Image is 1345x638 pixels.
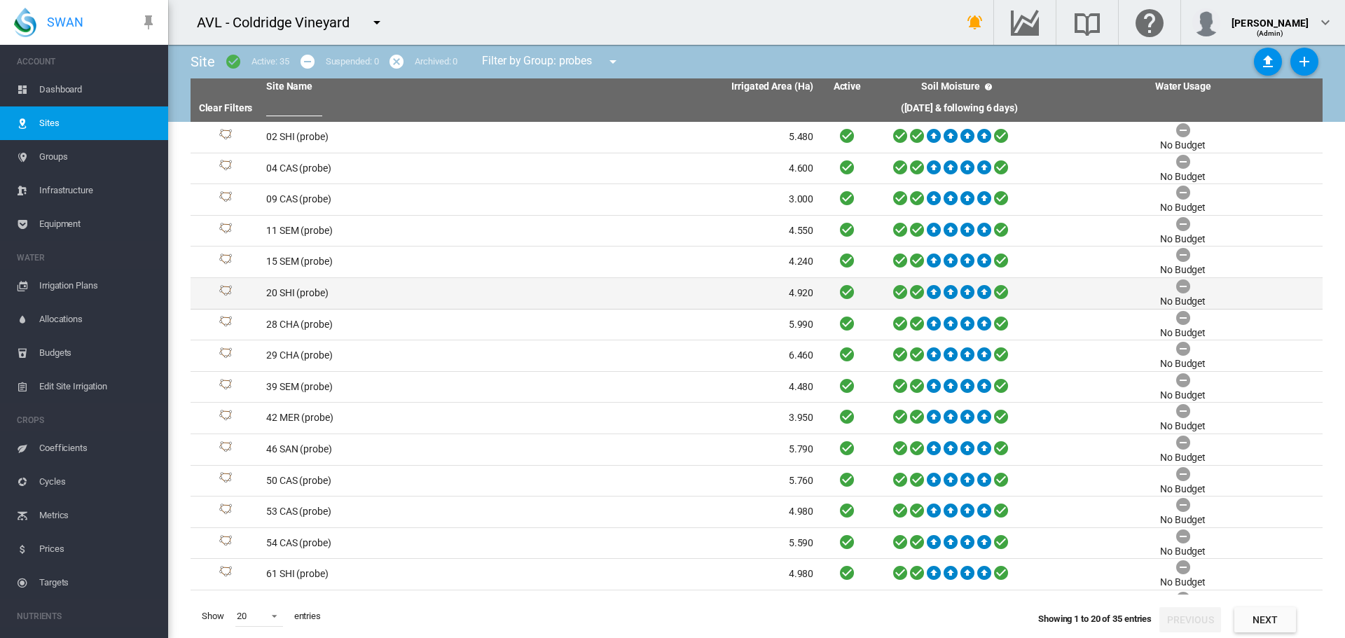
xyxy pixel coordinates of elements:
[1290,48,1318,76] button: Add New Site, define start date
[980,78,997,95] md-icon: icon-help-circle
[199,102,253,113] a: Clear Filters
[17,247,157,269] span: WATER
[1160,263,1206,277] div: No Budget
[39,106,157,140] span: Sites
[191,184,1323,216] tr: Site Id: 36154 09 CAS (probe) 3.000 No Budget
[289,604,326,628] span: entries
[261,340,540,371] td: 29 CHA (probe)
[217,316,234,333] img: 1.svg
[191,153,1323,185] tr: Site Id: 36123 04 CAS (probe) 4.600 No Budget
[217,160,234,176] img: 1.svg
[540,340,820,371] td: 6.460
[540,590,820,621] td: 2.930
[388,53,405,70] md-icon: icon-cancel
[261,559,540,590] td: 61 SHI (probe)
[261,216,540,247] td: 11 SEM (probe)
[196,379,255,396] div: Site Id: 36297
[261,278,540,309] td: 20 SHI (probe)
[540,216,820,247] td: 4.550
[599,48,627,76] button: icon-menu-down
[326,55,379,68] div: Suspended: 0
[39,499,157,532] span: Metrics
[1160,513,1206,527] div: No Budget
[1008,14,1042,31] md-icon: Go to the Data Hub
[191,372,1323,403] tr: Site Id: 36297 39 SEM (probe) 4.480 No Budget
[191,466,1323,497] tr: Site Id: 36113 50 CAS (probe) 5.760 No Budget
[967,14,984,31] md-icon: icon-bell-ring
[875,95,1043,122] th: ([DATE] & following 6 days)
[39,303,157,336] span: Allocations
[39,174,157,207] span: Infrastructure
[217,129,234,146] img: 1.svg
[1160,295,1206,309] div: No Budget
[140,14,157,31] md-icon: icon-pin
[1043,78,1323,95] th: Water Usage
[1160,576,1206,590] div: No Budget
[471,48,631,76] div: Filter by Group: probes
[191,53,215,70] span: Site
[39,370,157,403] span: Edit Site Irrigation
[14,8,36,37] img: SWAN-Landscape-Logo-Colour-drop.png
[17,605,157,627] span: NUTRIENTS
[1160,389,1206,403] div: No Budget
[39,532,157,566] span: Prices
[217,191,234,208] img: 1.svg
[261,153,540,184] td: 04 CAS (probe)
[1160,357,1206,371] div: No Budget
[217,535,234,552] img: 1.svg
[217,566,234,583] img: 1.svg
[191,497,1323,528] tr: Site Id: 36131 53 CAS (probe) 4.980 No Budget
[540,78,820,95] th: Irrigated Area (Ha)
[875,78,1043,95] th: Soil Moisture
[217,379,234,396] img: 1.svg
[196,316,255,333] div: Site Id: 36090
[217,504,234,520] img: 1.svg
[261,184,540,215] td: 09 CAS (probe)
[540,153,820,184] td: 4.600
[1160,233,1206,247] div: No Budget
[819,78,875,95] th: Active
[540,434,820,465] td: 5.790
[1234,607,1296,632] button: Next
[39,73,157,106] span: Dashboard
[540,247,820,277] td: 4.240
[368,14,385,31] md-icon: icon-menu-down
[961,8,989,36] button: icon-bell-ring
[39,336,157,370] span: Budgets
[540,466,820,497] td: 5.760
[1232,11,1309,25] div: [PERSON_NAME]
[540,310,820,340] td: 5.990
[217,347,234,364] img: 1.svg
[196,129,255,146] div: Site Id: 36027
[261,122,540,153] td: 02 SHI (probe)
[1160,419,1206,434] div: No Budget
[191,590,1323,622] tr: Site Id: 36031 64 SEM (probe) 2.930 No Budget
[299,53,316,70] md-icon: icon-minus-circle
[191,122,1323,153] tr: Site Id: 36027 02 SHI (probe) 5.480 No Budget
[540,559,820,590] td: 4.980
[196,160,255,176] div: Site Id: 36123
[196,191,255,208] div: Site Id: 36154
[1159,607,1221,632] button: Previous
[540,372,820,403] td: 4.480
[197,13,362,32] div: AVL - Coldridge Vineyard
[1160,545,1206,559] div: No Budget
[1257,29,1284,37] span: (Admin)
[191,434,1323,466] tr: Site Id: 36111 46 SAN (probe) 5.790 No Budget
[540,184,820,215] td: 3.000
[1160,483,1206,497] div: No Budget
[191,247,1323,278] tr: Site Id: 35995 15 SEM (probe) 4.240 No Budget
[605,53,621,70] md-icon: icon-menu-down
[191,216,1323,247] tr: Site Id: 36157 11 SEM (probe) 4.550 No Budget
[261,528,540,559] td: 54 CAS (probe)
[1192,8,1220,36] img: profile.jpg
[1070,14,1104,31] md-icon: Search the knowledge base
[261,497,540,527] td: 53 CAS (probe)
[191,528,1323,560] tr: Site Id: 36007 54 CAS (probe) 5.590 No Budget
[540,528,820,559] td: 5.590
[196,223,255,240] div: Site Id: 36157
[196,472,255,489] div: Site Id: 36113
[237,611,247,621] div: 20
[196,347,255,364] div: Site Id: 36085
[261,403,540,434] td: 42 MER (probe)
